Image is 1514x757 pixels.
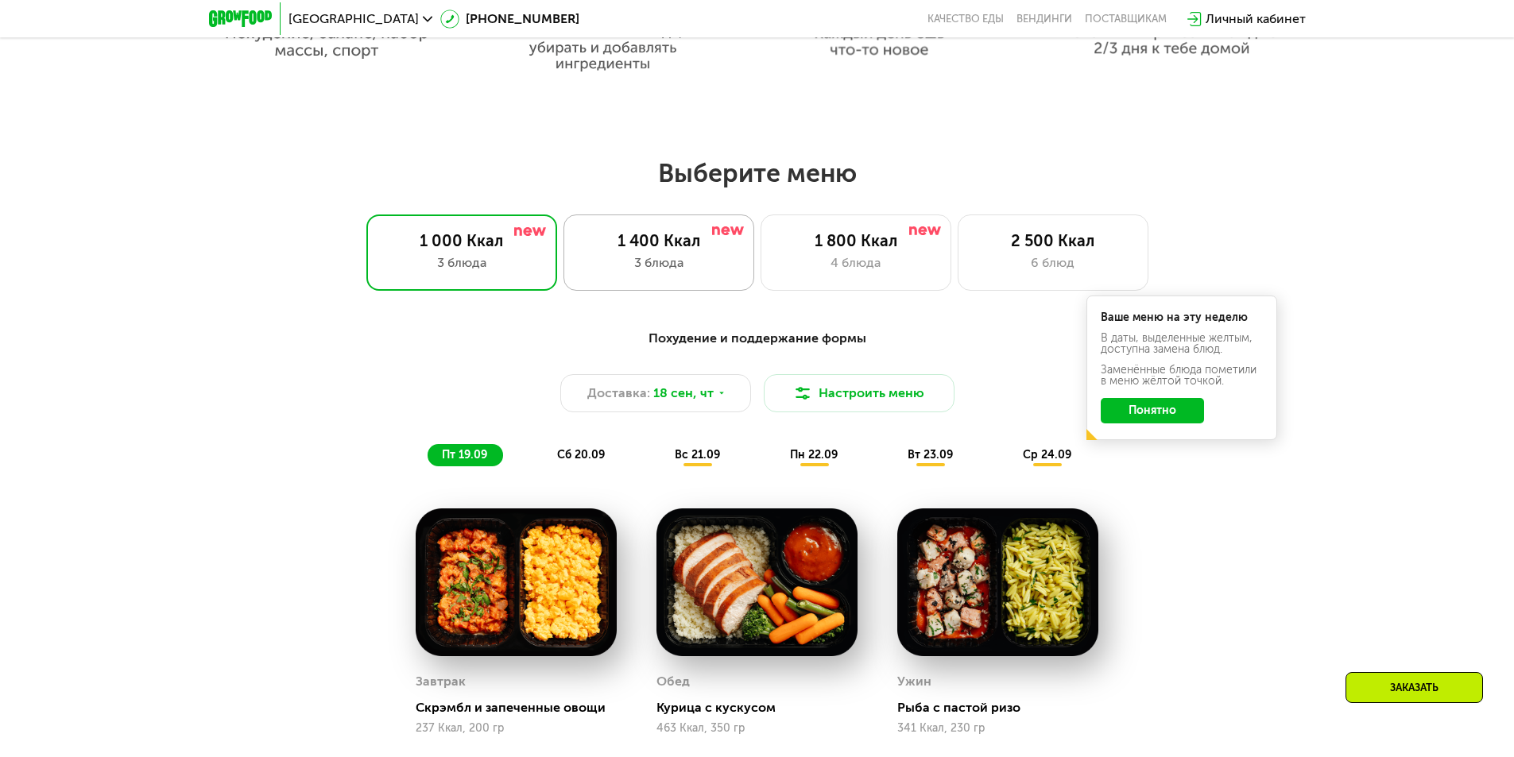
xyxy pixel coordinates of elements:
div: 237 Ккал, 200 гр [416,722,617,735]
div: 3 блюда [383,253,540,272]
span: вс 21.09 [675,448,720,462]
div: Ваше меню на эту неделю [1101,312,1263,323]
span: ср 24.09 [1023,448,1071,462]
div: 1 000 Ккал [383,231,540,250]
div: поставщикам [1085,13,1167,25]
div: 341 Ккал, 230 гр [897,722,1098,735]
div: 6 блюд [974,253,1132,272]
div: 4 блюда [777,253,935,272]
button: Понятно [1101,398,1204,423]
div: 3 блюда [580,253,738,272]
div: 1 400 Ккал [580,231,738,250]
div: 2 500 Ккал [974,231,1132,250]
div: Завтрак [416,670,466,693]
span: [GEOGRAPHIC_DATA] [288,13,419,25]
span: 18 сен, чт [653,384,714,403]
div: Обед [656,670,690,693]
div: 463 Ккал, 350 гр [656,722,858,735]
span: Доставка: [587,384,650,403]
a: Качество еды [927,13,1004,25]
div: Заменённые блюда пометили в меню жёлтой точкой. [1101,365,1263,387]
div: Рыба с пастой ризо [897,700,1111,716]
a: [PHONE_NUMBER] [440,10,579,29]
div: Личный кабинет [1206,10,1306,29]
div: Курица с кускусом [656,700,870,716]
span: пт 19.09 [442,448,487,462]
div: 1 800 Ккал [777,231,935,250]
button: Настроить меню [764,374,954,412]
span: сб 20.09 [557,448,605,462]
a: Вендинги [1016,13,1072,25]
div: Похудение и поддержание формы [287,329,1228,349]
div: Заказать [1346,672,1483,703]
div: В даты, выделенные желтым, доступна замена блюд. [1101,333,1263,355]
div: Ужин [897,670,931,693]
span: пн 22.09 [790,448,838,462]
div: Скрэмбл и запеченные овощи [416,700,629,716]
span: вт 23.09 [908,448,953,462]
h2: Выберите меню [51,157,1463,189]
